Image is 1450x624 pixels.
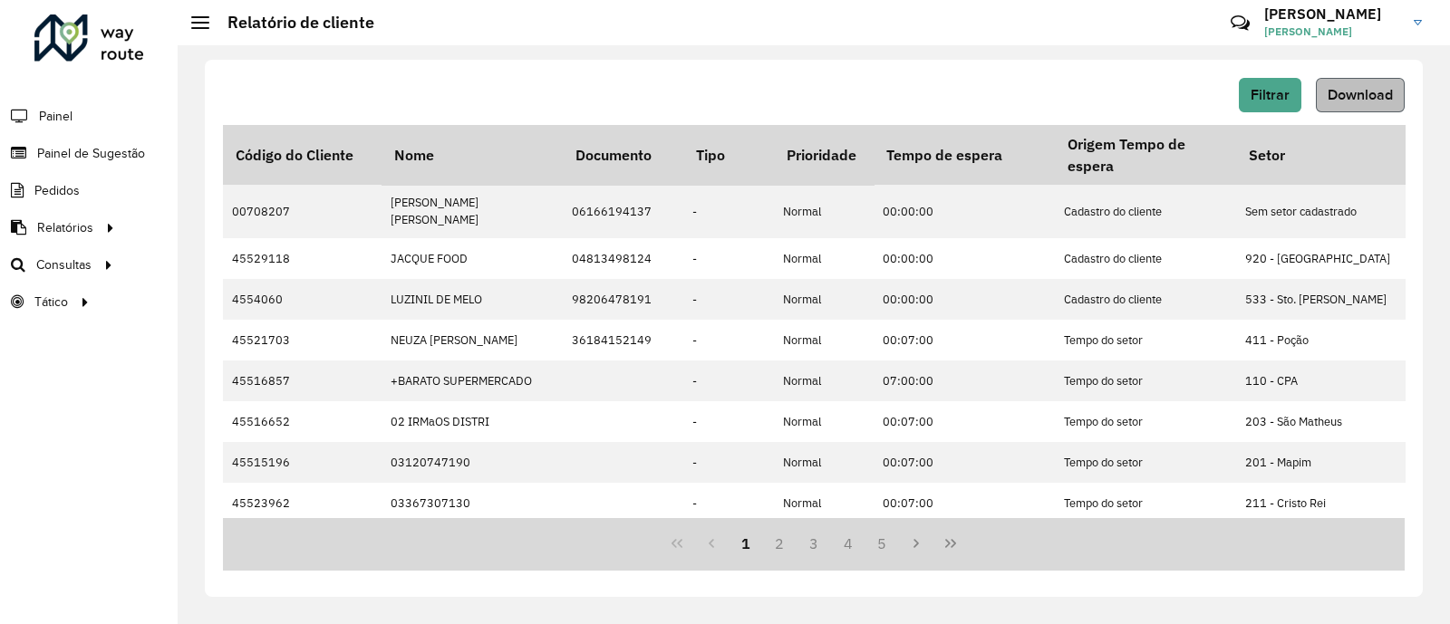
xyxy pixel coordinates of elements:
td: Cadastro do cliente [1055,279,1236,320]
td: - [683,279,774,320]
span: Painel [39,107,72,126]
span: Painel de Sugestão [37,144,145,163]
td: [PERSON_NAME] [PERSON_NAME] [382,185,563,237]
td: Cadastro do cliente [1055,238,1236,279]
td: Normal [774,483,874,523]
td: 06166194137 [563,185,683,237]
th: Setor [1236,125,1417,185]
td: - [683,483,774,523]
th: Origem Tempo de espera [1055,125,1236,185]
td: 45516652 [223,401,382,442]
td: 00:00:00 [874,279,1055,320]
td: JACQUE FOOD [382,238,563,279]
th: Código do Cliente [223,125,382,185]
td: 45516857 [223,360,382,401]
td: - [683,360,774,401]
th: Tipo [683,125,774,185]
td: 00708207 [223,185,382,237]
td: Normal [774,279,874,320]
td: 04813498124 [563,238,683,279]
th: Nome [382,125,563,185]
td: 00:07:00 [874,442,1055,483]
td: 02 IRMaOS DISTRI [382,401,563,442]
td: 03120747190 [382,442,563,483]
td: Sem setor cadastrado [1236,185,1417,237]
button: Download [1316,78,1405,112]
td: 07:00:00 [874,360,1055,401]
td: 45523962 [223,483,382,523]
h2: Relatório de cliente [209,13,374,33]
td: +BARATO SUPERMERCADO [382,360,563,401]
td: - [683,442,774,483]
td: 00:07:00 [874,483,1055,523]
td: Normal [774,238,874,279]
td: 203 - São Matheus [1236,401,1417,442]
td: 45529118 [223,238,382,279]
td: Normal [774,401,874,442]
td: - [683,320,774,360]
td: 110 - CPA [1236,360,1417,401]
th: Tempo de espera [874,125,1055,185]
th: Documento [563,125,683,185]
td: - [683,401,774,442]
h3: [PERSON_NAME] [1264,5,1400,23]
td: 4554060 [223,279,382,320]
td: 36184152149 [563,320,683,360]
td: Normal [774,185,874,237]
th: Prioridade [774,125,874,185]
span: Relatórios [37,218,93,237]
td: 00:00:00 [874,238,1055,279]
td: - [683,185,774,237]
td: 03367307130 [382,483,563,523]
td: 45521703 [223,320,382,360]
span: Pedidos [34,181,80,200]
td: Tempo do setor [1055,401,1236,442]
button: 3 [797,526,831,561]
button: 1 [729,526,763,561]
td: Normal [774,360,874,401]
td: NEUZA [PERSON_NAME] [382,320,563,360]
button: 5 [865,526,900,561]
button: Filtrar [1239,78,1301,112]
span: Download [1328,87,1393,102]
a: Contato Rápido [1221,4,1260,43]
td: Cadastro do cliente [1055,185,1236,237]
span: [PERSON_NAME] [1264,24,1400,40]
td: LUZINIL DE MELO [382,279,563,320]
span: Consultas [36,255,92,274]
td: 00:00:00 [874,185,1055,237]
td: Tempo do setor [1055,442,1236,483]
td: - [683,238,774,279]
span: Tático [34,293,68,312]
td: 00:07:00 [874,320,1055,360]
button: Next Page [899,526,933,561]
td: Normal [774,320,874,360]
button: 4 [831,526,865,561]
td: Tempo do setor [1055,360,1236,401]
td: 533 - Sto. [PERSON_NAME] [1236,279,1417,320]
button: Last Page [933,526,968,561]
td: 411 - Poção [1236,320,1417,360]
td: 00:07:00 [874,401,1055,442]
td: 45515196 [223,442,382,483]
td: Tempo do setor [1055,483,1236,523]
td: 211 - Cristo Rei [1236,483,1417,523]
span: Filtrar [1251,87,1290,102]
td: 98206478191 [563,279,683,320]
td: Tempo do setor [1055,320,1236,360]
td: 201 - Mapim [1236,442,1417,483]
td: 920 - [GEOGRAPHIC_DATA] [1236,238,1417,279]
button: 2 [762,526,797,561]
td: Normal [774,442,874,483]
